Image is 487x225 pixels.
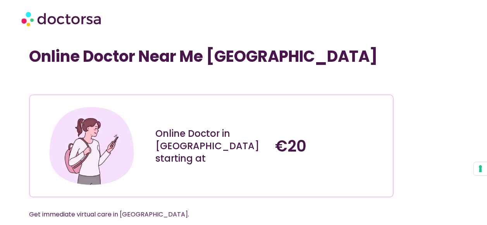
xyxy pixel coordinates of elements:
[29,209,375,220] p: Get immediate virtual care in [GEOGRAPHIC_DATA].
[29,47,393,66] h1: Online Doctor Near Me [GEOGRAPHIC_DATA]
[155,127,267,165] div: Online Doctor in [GEOGRAPHIC_DATA] starting at
[275,137,387,155] h4: €20
[474,162,487,175] button: Your consent preferences for tracking technologies
[47,101,136,191] img: Illustration depicting a young woman in a casual outfit, engaged with her smartphone. She has a p...
[33,77,149,87] iframe: Customer reviews powered by Trustpilot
